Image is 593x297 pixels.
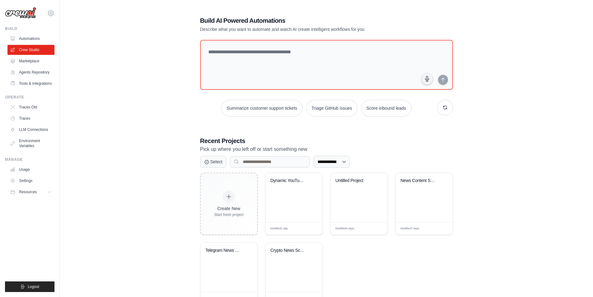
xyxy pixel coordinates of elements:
[7,136,54,151] a: Environment Variables
[306,100,357,117] button: Triage GitHub issues
[5,95,54,100] div: Operate
[19,189,37,194] span: Resources
[214,205,244,212] div: Create New
[200,16,409,25] h1: Build AI Powered Automations
[7,113,54,123] a: Traces
[7,176,54,186] a: Settings
[7,45,54,55] a: Crew Studio
[221,100,302,117] button: Summarize customer support tickets
[7,125,54,135] a: LLM Connections
[7,56,54,66] a: Marketplace
[5,26,54,31] div: Build
[271,227,288,231] span: Modified 1 day
[200,137,453,145] h3: Recent Projects
[214,212,244,217] div: Start fresh project
[7,187,54,197] button: Resources
[271,178,308,184] div: Dynamic YouTube Crypto News Generator
[7,165,54,175] a: Usage
[421,73,433,85] button: Click to speak your automation idea
[5,7,36,19] img: Logo
[361,100,412,117] button: Score inbound leads
[336,227,355,231] span: Modified 4 days
[200,26,409,32] p: Describe what you want to automate and watch AI create intelligent workflows for you
[7,79,54,89] a: Tools & Integrations
[205,248,243,253] div: Telegram News Bot - FULL AUTOMATION with custom API
[437,100,453,115] button: Get new suggestions
[308,226,313,231] span: Edit
[7,102,54,112] a: Traces Old
[5,157,54,162] div: Manage
[336,178,373,184] div: Untitled Project
[401,227,420,231] span: Modified 7 days
[7,67,54,77] a: Agents Repository
[271,248,308,253] div: Crypto News Script Generator
[200,145,453,153] p: Pick up where you left off or start something new
[200,156,227,168] button: Select
[5,281,54,292] button: Logout
[28,284,39,289] span: Logout
[373,226,378,231] span: Edit
[438,226,443,231] span: Edit
[401,178,438,184] div: News Content Script Generator
[7,34,54,44] a: Automations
